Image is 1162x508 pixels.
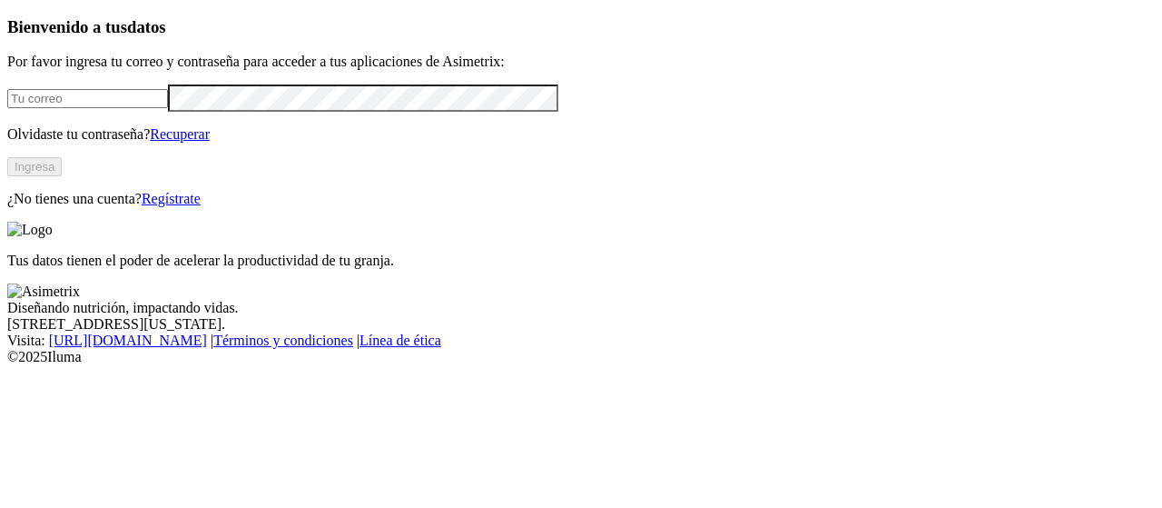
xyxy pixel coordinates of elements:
[7,89,168,108] input: Tu correo
[7,222,53,238] img: Logo
[7,253,1155,269] p: Tus datos tienen el poder de acelerar la productividad de tu granja.
[7,17,1155,37] h3: Bienvenido a tus
[127,17,166,36] span: datos
[7,349,1155,365] div: © 2025 Iluma
[142,191,201,206] a: Regístrate
[7,284,80,300] img: Asimetrix
[7,300,1155,316] div: Diseñando nutrición, impactando vidas.
[7,333,1155,349] div: Visita : | |
[7,54,1155,70] p: Por favor ingresa tu correo y contraseña para acceder a tus aplicaciones de Asimetrix:
[7,126,1155,143] p: Olvidaste tu contraseña?
[7,157,62,176] button: Ingresa
[49,333,207,348] a: [URL][DOMAIN_NAME]
[150,126,210,142] a: Recuperar
[213,333,353,348] a: Términos y condiciones
[359,333,441,348] a: Línea de ética
[7,191,1155,207] p: ¿No tienes una cuenta?
[7,316,1155,333] div: [STREET_ADDRESS][US_STATE].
